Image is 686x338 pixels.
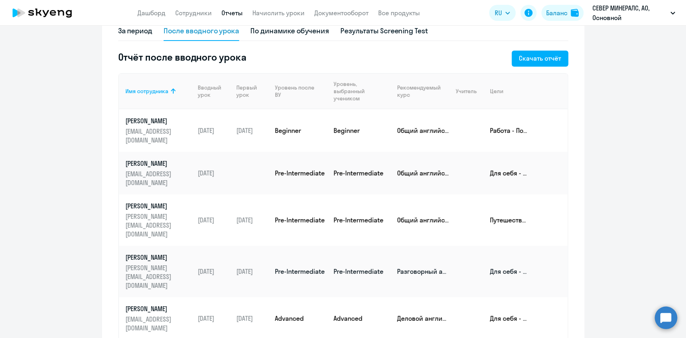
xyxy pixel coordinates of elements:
p: [PERSON_NAME] [125,159,191,168]
td: Pre-Intermediate [268,152,327,194]
div: Рекомендуемый курс [397,84,449,98]
p: Для себя - Фильмы и сериалы в оригинале, понимать тексты и смысл любимых песен; Для себя - просто... [490,314,528,323]
a: Начислить уроки [252,9,305,17]
td: Beginner [327,109,391,152]
div: За период [118,26,153,36]
a: Дашборд [137,9,166,17]
td: Pre-Intermediate [327,194,391,246]
div: Уровень после ВУ [275,84,327,98]
div: Результаты Screening Test [340,26,428,36]
div: Учитель [456,88,483,95]
div: Баланс [546,8,567,18]
div: Цели [490,88,561,95]
p: Общий английский [397,126,449,135]
p: СЕВЕР МИНЕРАЛС, АО, Основной [592,3,667,22]
p: Общий английский [397,169,449,177]
td: Beginner [268,109,327,152]
p: Для себя - Фильмы и сериалы в оригинале, понимать тексты и смысл любимых песен; Для себя - самора... [490,267,528,276]
div: Вводный урок [198,84,230,98]
p: [DATE] [236,216,268,224]
p: Общий английский [397,216,449,224]
p: [DATE] [198,267,230,276]
a: Документооборот [314,9,369,17]
p: [PERSON_NAME] [125,116,191,125]
p: [DATE] [198,314,230,323]
p: [DATE] [236,126,268,135]
a: [PERSON_NAME][PERSON_NAME][EMAIL_ADDRESS][DOMAIN_NAME] [125,202,191,238]
p: Для себя - саморазвитие, чтобы быть образованным человеком; Для себя - просто общаться на английс... [490,169,528,177]
p: [EMAIL_ADDRESS][DOMAIN_NAME] [125,169,191,187]
div: Уровень, выбранный учеником [334,80,391,102]
div: Учитель [456,88,477,95]
button: RU [489,5,516,21]
td: Pre-Intermediate [327,246,391,297]
p: [EMAIL_ADDRESS][DOMAIN_NAME] [125,315,191,332]
div: Первый урок [236,84,262,98]
p: [PERSON_NAME][EMAIL_ADDRESS][DOMAIN_NAME] [125,263,191,290]
td: Pre-Intermediate [327,152,391,194]
a: Все продукты [378,9,420,17]
div: Скачать отчёт [519,53,561,63]
p: Разговорный английский [397,267,449,276]
div: Имя сотрудника [125,88,168,95]
div: Уровень, выбранный учеником [334,80,385,102]
button: Скачать отчёт [512,51,568,67]
div: Имя сотрудника [125,88,191,95]
a: Отчеты [221,9,243,17]
a: [PERSON_NAME][EMAIL_ADDRESS][DOMAIN_NAME] [125,116,191,145]
button: Балансbalance [541,5,584,21]
p: [DATE] [236,314,268,323]
p: [PERSON_NAME] [125,202,191,210]
p: [EMAIL_ADDRESS][DOMAIN_NAME] [125,127,191,145]
p: [DATE] [198,216,230,224]
p: Деловой английский [397,314,449,323]
p: [DATE] [236,267,268,276]
div: Цели [490,88,503,95]
a: [PERSON_NAME][PERSON_NAME][EMAIL_ADDRESS][DOMAIN_NAME] [125,253,191,290]
p: Путешествия - Общаться с местными в путешествиях; Работа - Хочется свободно и легко общаться с ко... [490,216,528,224]
span: RU [495,8,502,18]
img: balance [571,9,579,17]
p: [PERSON_NAME][EMAIL_ADDRESS][DOMAIN_NAME] [125,212,191,238]
div: Вводный урок [198,84,224,98]
p: Работа - Подготовиться к собеседованию [490,126,528,135]
td: Pre-Intermediate [268,246,327,297]
a: [PERSON_NAME][EMAIL_ADDRESS][DOMAIN_NAME] [125,159,191,187]
div: После вводного урока [164,26,239,36]
a: [PERSON_NAME][EMAIL_ADDRESS][DOMAIN_NAME] [125,304,191,332]
td: Pre-Intermediate [268,194,327,246]
div: Уровень после ВУ [275,84,320,98]
div: По динамике обучения [250,26,329,36]
p: [DATE] [198,126,230,135]
div: Первый урок [236,84,268,98]
p: [PERSON_NAME] [125,304,191,313]
a: Сотрудники [175,9,212,17]
p: [DATE] [198,169,230,177]
div: Рекомендуемый курс [397,84,443,98]
button: СЕВЕР МИНЕРАЛС, АО, Основной [588,3,679,22]
p: [PERSON_NAME] [125,253,191,262]
h5: Отчёт после вводного урока [118,51,246,63]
